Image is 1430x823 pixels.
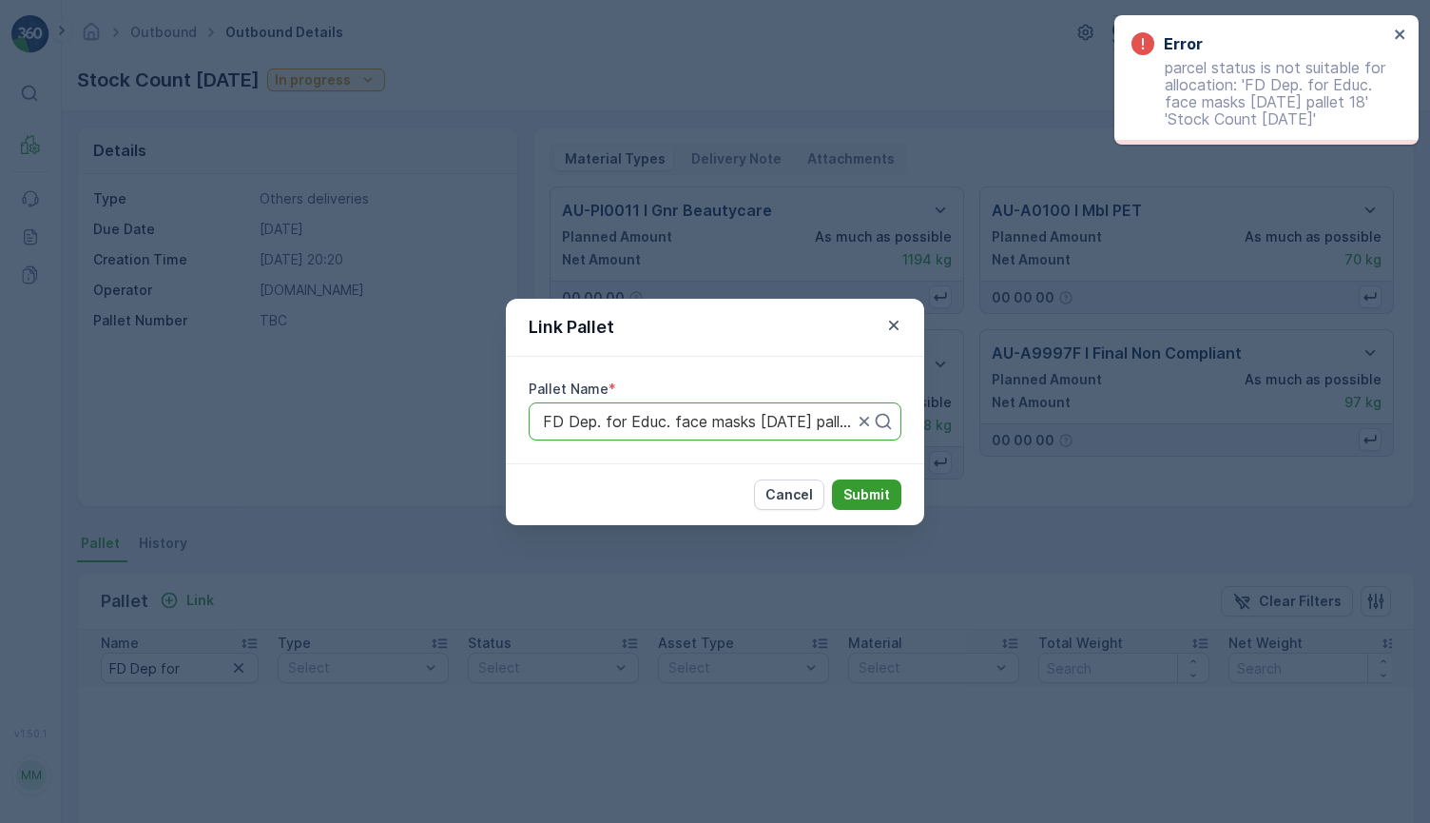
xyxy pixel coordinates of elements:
[529,314,614,341] p: Link Pallet
[754,480,824,510] button: Cancel
[832,480,901,510] button: Submit
[843,485,890,504] p: Submit
[1394,27,1407,45] button: close
[529,381,609,397] label: Pallet Name
[1131,59,1388,127] p: parcel status is not suitable for allocation: 'FD Dep. for Educ. face masks [DATE] pallet 18' 'St...
[765,485,813,504] p: Cancel
[1164,32,1203,55] h3: Error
